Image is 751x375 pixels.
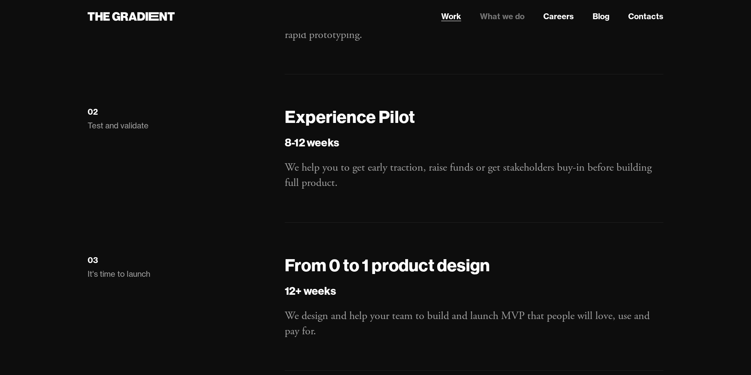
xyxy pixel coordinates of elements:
div: 02 [88,107,98,117]
h5: 12+ weeks [285,283,663,299]
h4: From 0 to 1 product design [285,254,663,276]
a: Blog [593,11,609,22]
p: Test and validate [88,120,269,131]
a: Work [441,11,461,22]
p: We design and help your team to build and launch MVP that people will love, use and pay for. [285,308,663,339]
a: Careers [543,11,574,22]
p: It's time to launch [88,269,269,279]
p: We help you to get early traction, raise funds or get stakeholders buy-in before building full pr... [285,160,663,191]
h4: Experience Pilot [285,106,663,128]
a: Contacts [628,11,663,22]
h5: 8-12 weeks [285,134,663,151]
a: What we do [480,11,525,22]
div: 03 [88,255,98,265]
